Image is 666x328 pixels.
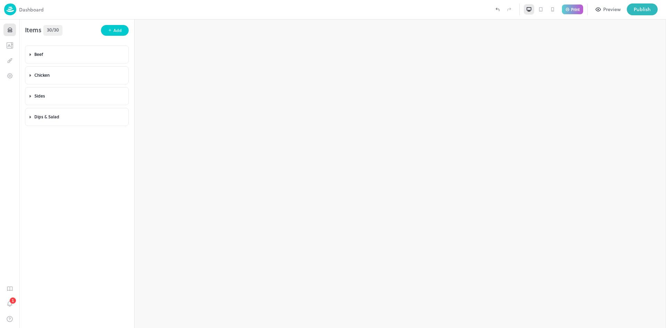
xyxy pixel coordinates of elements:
div: Chicken [28,67,126,84]
div: Dips & Salad [28,108,126,126]
span: Items [25,25,41,36]
span: 30/30 [47,26,59,33]
div: Publish [634,6,651,13]
button: Guides [3,282,16,295]
button: Templates [3,39,16,51]
div: Sides [25,86,129,107]
div: Chicken [25,65,129,86]
button: Help [3,313,16,325]
button: Add [101,25,129,36]
button: Settings [3,69,16,82]
div: Beef [28,46,126,63]
div: Beef [25,44,129,65]
div: Notifications [3,297,16,313]
div: Sides [34,93,120,99]
div: Beef [34,51,120,57]
img: logo-86c26b7e.jpg [4,3,16,15]
div: 1 [10,297,16,304]
button: Items [3,24,16,36]
button: Design [3,54,16,67]
p: Print [571,7,580,11]
button: Publish [627,3,658,15]
div: Dips & Salad [25,107,129,127]
div: Add [113,27,122,34]
div: Chicken [34,72,120,78]
button: Preview [592,3,625,15]
label: Undo (Ctrl + Z) [492,3,503,15]
label: Redo (Ctrl + Y) [503,3,515,15]
div: Sides [28,87,126,105]
div: Preview [603,6,621,13]
div: Dips & Salad [34,114,120,120]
